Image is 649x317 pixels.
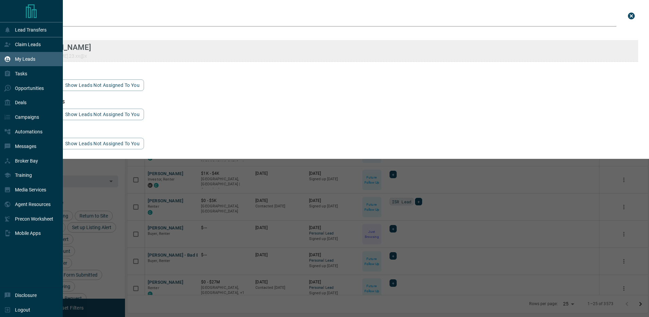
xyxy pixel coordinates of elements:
h3: name matches [26,31,638,36]
button: show leads not assigned to you [61,138,144,149]
button: close search bar [625,9,638,23]
h3: email matches [26,70,638,75]
h3: phone matches [26,99,638,105]
h3: id matches [26,128,638,134]
button: show leads not assigned to you [61,79,144,91]
button: show leads not assigned to you [61,109,144,120]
